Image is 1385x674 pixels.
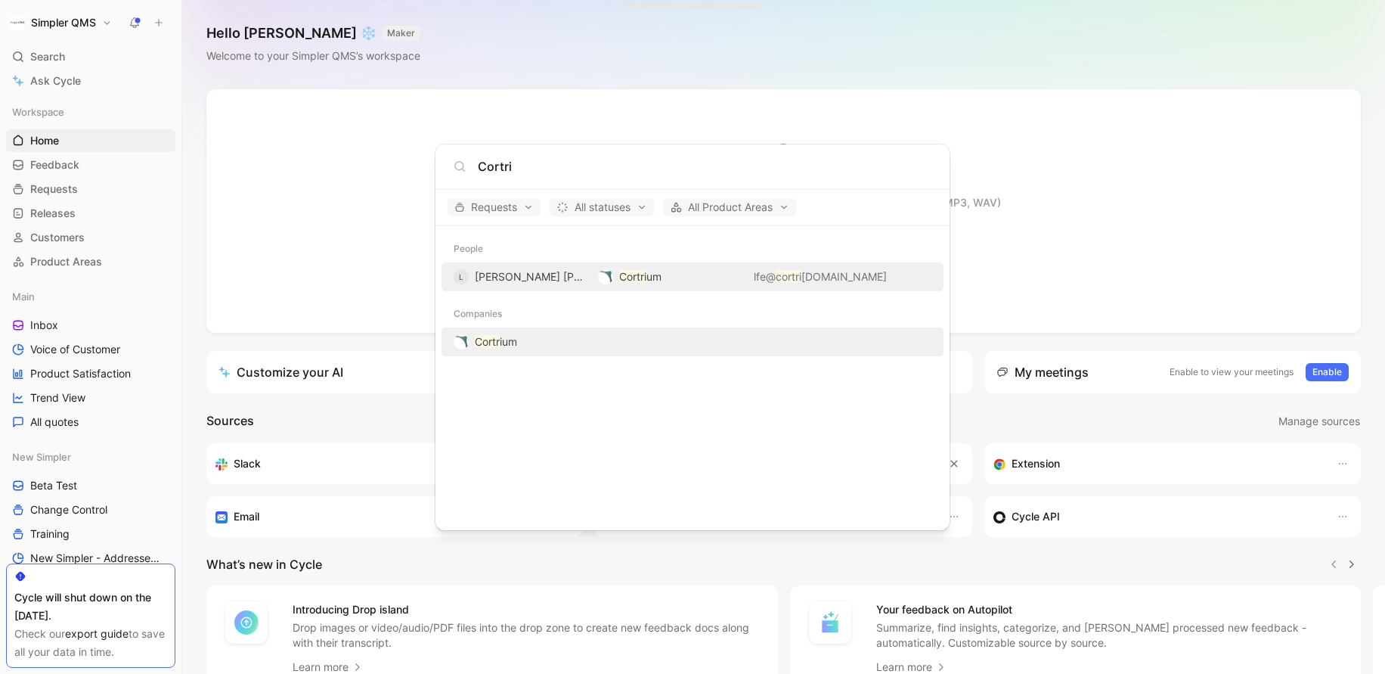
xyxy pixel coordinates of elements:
[646,270,662,283] span: um
[776,270,801,283] mark: cortri
[663,198,796,216] button: All Product Areas
[435,300,950,328] div: Companies
[801,270,887,283] span: [DOMAIN_NAME]
[550,198,654,216] button: All statuses
[442,262,943,291] button: L[PERSON_NAME] [PERSON_NAME]logoCortriumlfe@cortri[DOMAIN_NAME]
[475,335,502,348] mark: Cortri
[435,235,950,262] div: People
[598,269,613,284] img: logo
[454,198,534,216] span: Requests
[556,198,647,216] span: All statuses
[454,269,469,284] div: L
[448,198,541,216] button: Requests
[670,198,789,216] span: All Product Areas
[478,157,931,175] input: Type a command or search anything
[442,328,943,356] button: logoCortrium
[475,270,649,283] span: [PERSON_NAME] [PERSON_NAME]
[754,270,776,283] span: lfe@
[502,335,517,348] span: um
[454,334,469,349] img: logo
[619,270,646,283] mark: Cortri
